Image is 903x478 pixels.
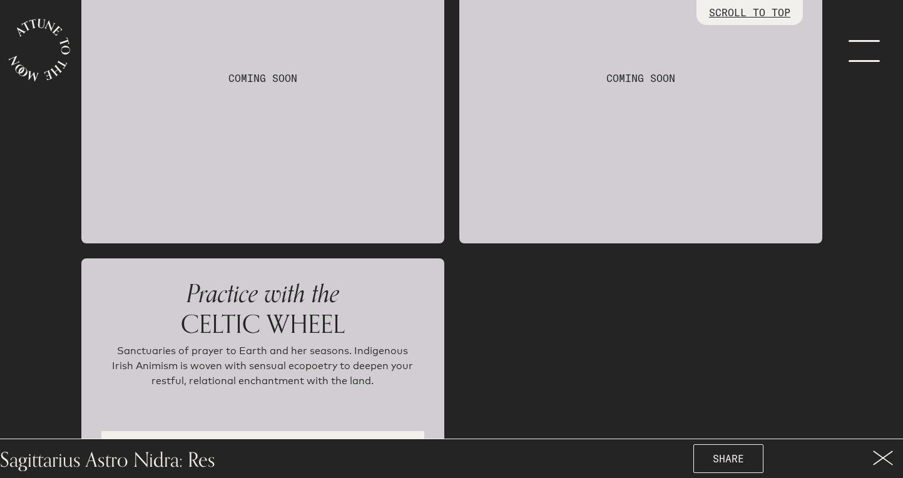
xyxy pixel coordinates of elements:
p: Sanctuaries of prayer to Earth and her seasons. Indigenous Irish Animism is woven with sensual ec... [106,343,419,406]
p: COMING SOON [606,71,675,86]
span: Practice with the [186,273,339,315]
p: SCROLL TO TOP [709,5,790,20]
p: CELTIC WHEEL [101,278,424,338]
p: COMING SOON [228,71,297,86]
button: SHARE [693,444,763,473]
span: SHARE [713,451,744,466]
